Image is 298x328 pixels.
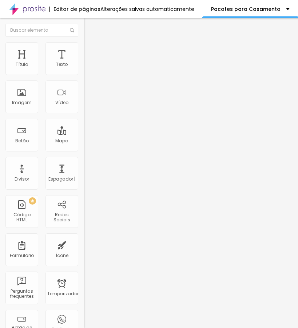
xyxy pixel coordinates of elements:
div: Código HTML [7,212,36,223]
div: Divisor [15,177,29,182]
div: Mapa [55,138,68,143]
div: Texto [56,62,68,67]
div: Alterações salvas automaticamente [100,7,194,12]
div: Perguntas frequentes [7,289,36,299]
div: Título [16,62,28,67]
div: Botão [15,138,29,143]
div: Redes Sociais [47,212,76,223]
div: Imagem [12,100,32,105]
div: Ícone [56,253,68,258]
div: Espaçador | [48,177,75,182]
p: Pacotes para Casamento [211,7,281,12]
div: Vídeo [55,100,68,105]
div: Editor de páginas [49,7,100,12]
div: Temporizador [47,291,76,296]
input: Buscar elemento [5,24,78,37]
div: Formulário [10,253,34,258]
img: Ícone [70,28,74,32]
